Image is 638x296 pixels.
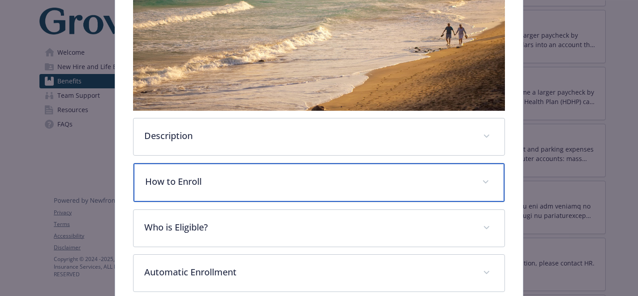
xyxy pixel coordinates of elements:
p: Description [144,129,472,143]
div: Who is Eligible? [134,210,504,247]
div: How to Enroll [134,163,504,202]
div: Description [134,118,504,155]
div: Automatic Enrollment [134,255,504,292]
p: Automatic Enrollment [144,266,472,279]
p: How to Enroll [145,175,471,188]
p: Who is Eligible? [144,221,472,234]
